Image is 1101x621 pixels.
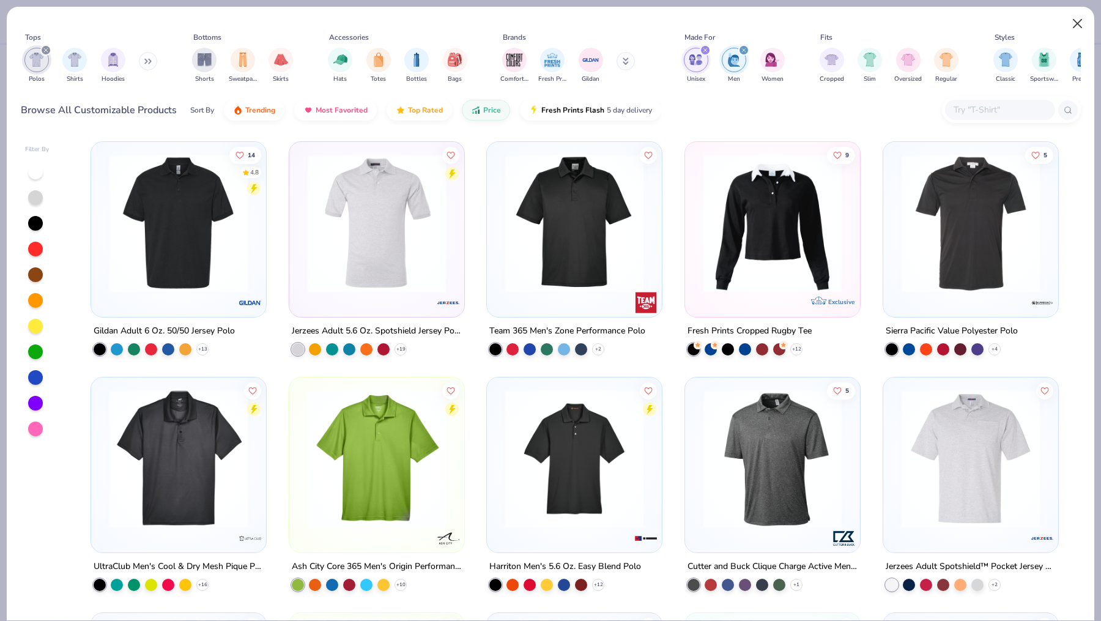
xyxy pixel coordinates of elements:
[406,75,427,84] span: Bottles
[103,154,254,292] img: 58f3562e-1865-49f9-a059-47c567f7ec2e
[684,32,715,43] div: Made For
[238,291,262,315] img: Gildan logo
[934,48,958,84] button: filter button
[697,154,848,292] img: 81f5bd8a-8068-43b8-b028-96099f67eda4
[934,48,958,84] div: filter for Regular
[1075,53,1089,67] img: Preppy Image
[520,100,661,121] button: Fresh Prints Flash5 day delivery
[273,75,289,84] span: Skirts
[503,32,526,43] div: Brands
[765,53,779,67] img: Women Image
[448,75,462,84] span: Bags
[827,382,855,399] button: Like
[992,581,998,588] span: + 2
[999,53,1013,67] img: Classic Image
[387,100,452,121] button: Top Rated
[760,48,785,84] div: filter for Women
[538,48,566,84] button: filter button
[1025,146,1053,163] button: Like
[67,75,83,84] span: Shirts
[24,48,49,84] button: filter button
[396,581,405,588] span: + 10
[688,559,858,574] div: Cutter and Buck Clique Charge Active Mens Short Sleeve Polo
[94,559,264,574] div: UltraClub Men's Cool & Dry Mesh Pique Polo
[25,145,50,154] div: Filter By
[1044,152,1047,158] span: 5
[640,382,658,399] button: Like
[404,48,429,84] button: filter button
[269,48,293,84] div: filter for Skirts
[316,105,368,115] span: Most Favorited
[303,105,313,115] img: most_fav.gif
[442,382,459,399] button: Like
[499,154,650,292] img: 8e2bd841-e4e9-4593-a0fd-0b5ea633da3f
[1036,382,1053,399] button: Like
[371,75,386,84] span: Totes
[541,105,604,115] span: Fresh Prints Flash
[292,324,462,339] div: Jerzees Adult 5.6 Oz. Spotshield Jersey Polo
[894,48,922,84] button: filter button
[935,75,957,84] span: Regular
[489,559,641,574] div: Harriton Men's 5.6 Oz. Easy Blend Polo
[1030,48,1058,84] div: filter for Sportswear
[1072,75,1092,84] span: Preppy
[62,48,87,84] div: filter for Shirts
[253,154,404,292] img: 4e3280f1-c9f2-4cad-a8ab-4447660dba31
[722,48,746,84] button: filter button
[25,32,41,43] div: Tops
[443,48,467,84] div: filter for Bags
[329,32,369,43] div: Accessories
[582,51,600,69] img: Gildan Image
[538,75,566,84] span: Fresh Prints
[996,75,1015,84] span: Classic
[68,53,82,67] img: Shirts Image
[582,75,599,84] span: Gildan
[29,53,43,67] img: Polos Image
[328,48,352,84] button: filter button
[195,75,214,84] span: Shorts
[894,48,922,84] div: filter for Oversized
[500,48,528,84] button: filter button
[828,298,854,306] span: Exclusive
[101,48,125,84] div: filter for Hoodies
[1066,12,1089,35] button: Close
[1030,75,1058,84] span: Sportswear
[436,291,460,315] img: Jerzees logo
[193,32,221,43] div: Bottoms
[538,48,566,84] div: filter for Fresh Prints
[792,346,801,353] span: + 12
[333,75,347,84] span: Hats
[21,103,177,117] div: Browse All Customizable Products
[24,48,49,84] div: filter for Polos
[102,75,125,84] span: Hoodies
[820,75,844,84] span: Cropped
[845,387,849,393] span: 5
[192,48,217,84] button: filter button
[886,324,1018,339] div: Sierra Pacific Value Polyester Polo
[895,390,1046,528] img: 1e83f757-3936-41c1-98d4-2ae4c75d0465
[687,75,705,84] span: Unisex
[505,51,524,69] img: Comfort Colors Image
[396,105,406,115] img: TopRated.gif
[952,103,1047,117] input: Try "T-Shirt"
[302,154,452,292] img: 887ec41e-5a07-4b1b-a874-1a2274378c51
[688,324,812,339] div: Fresh Prints Cropped Rugby Tee
[832,526,856,550] img: Cutter & Buck logo
[697,390,848,528] img: 52b925e5-706c-441f-bf7e-4d3f3899a804
[992,346,998,353] span: + 4
[29,75,45,84] span: Polos
[198,346,207,353] span: + 13
[106,53,120,67] img: Hoodies Image
[274,53,288,67] img: Skirts Image
[238,526,262,550] img: UltraClub logo
[224,100,284,121] button: Trending
[858,48,882,84] div: filter for Slim
[634,291,658,315] img: Team 365 logo
[722,48,746,84] div: filter for Men
[894,75,922,84] span: Oversized
[442,146,459,163] button: Like
[1030,291,1055,315] img: Sierra Pacific logo
[292,559,462,574] div: Ash City Core 365 Men's Origin Performance Pique Polo
[820,48,844,84] button: filter button
[333,53,347,67] img: Hats Image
